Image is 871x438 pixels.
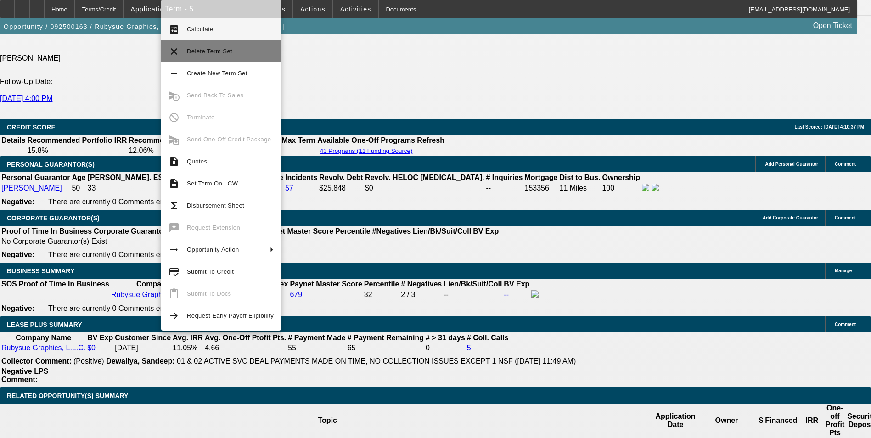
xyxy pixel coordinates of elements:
img: linkedin-icon.png [652,184,659,191]
td: -- [485,183,523,193]
b: Corporate Guarantor [94,227,166,235]
b: # Payment Remaining [348,334,424,342]
td: 11 Miles [559,183,601,193]
b: Revolv. HELOC [MEDICAL_DATA]. [365,174,484,181]
span: Disbursement Sheet [187,202,244,209]
th: Proof of Time In Business [1,227,92,236]
span: Request Early Payoff Eligibility [187,312,274,319]
span: There are currently 0 Comments entered on this opportunity [48,198,243,206]
b: Dewaliya, Sandeep: [106,357,174,365]
b: Personal Guarantor [1,174,70,181]
th: Details [1,136,26,145]
button: Actions [293,0,332,18]
td: 33 [87,183,168,193]
span: Comment [835,162,856,167]
span: Submit To Credit [187,268,234,275]
b: [PERSON_NAME]. EST [88,174,168,181]
b: Collector Comment: [1,357,72,365]
mat-icon: functions [169,200,180,211]
b: Lien/Bk/Suit/Coll [444,280,502,288]
a: Rubysue Graphics, L.L.C. [1,344,85,352]
b: Percentile [335,227,370,235]
a: [PERSON_NAME] [1,184,62,192]
b: Paynet Master Score [290,280,362,288]
mat-icon: arrow_forward [169,310,180,321]
img: facebook-icon.png [642,184,649,191]
th: $ Financed [757,404,799,438]
span: Actions [300,6,326,13]
b: # Inquiries [486,174,523,181]
span: Add Personal Guarantor [765,162,818,167]
b: Ownership [602,174,640,181]
th: IRR [799,404,825,438]
span: Comment [835,322,856,327]
mat-icon: calculate [169,24,180,35]
span: Manage [835,268,852,273]
b: Avg. IRR [173,334,203,342]
td: No Corporate Guarantor(s) Exist [1,237,503,246]
span: (Positive) [73,357,104,365]
td: 0 [425,343,466,353]
span: There are currently 0 Comments entered on this opportunity [48,251,243,258]
b: Company Name [16,334,71,342]
span: CREDIT SCORE [7,124,56,131]
a: 57 [285,184,293,192]
a: Open Ticket [809,18,856,34]
div: 32 [364,291,399,299]
a: Rubysue Graphics, L.L.C. [111,291,195,298]
span: Set Term On LCW [187,180,238,187]
b: Avg. One-Off Ptofit Pts. [205,334,286,342]
td: 153356 [524,183,558,193]
b: Dist to Bus. [560,174,601,181]
mat-icon: add [169,68,180,79]
mat-icon: request_quote [169,156,180,167]
td: 4.66 [204,343,287,353]
b: Negative: [1,251,34,258]
b: Percentile [364,280,399,288]
b: Customer Since [115,334,171,342]
b: BV Exp [504,280,529,288]
th: Refresh [416,136,445,145]
b: Vantage [255,174,283,181]
td: 55 [287,343,346,353]
span: Calculate [187,26,214,33]
td: [DATE] [114,343,171,353]
b: Negative LPS Comment: [1,367,48,383]
td: 12.06% [128,146,225,155]
td: 65 [347,343,424,353]
span: Opportunity / 092500163 / Rubysue Graphics, L.L.C. DBA RSG / [PERSON_NAME] [4,23,285,30]
th: Recommended One Off IRR [128,136,225,145]
b: Age [72,174,85,181]
img: facebook-icon.png [531,290,539,298]
span: Application [130,6,168,13]
b: BV Exp [473,227,499,235]
th: Application Date [655,404,696,438]
td: 15.8% [27,146,127,155]
mat-icon: arrow_right_alt [169,244,180,255]
button: Application [124,0,175,18]
button: Activities [333,0,378,18]
span: Opportunity Action [187,246,239,253]
span: Quotes [187,158,207,165]
th: Owner [696,404,758,438]
a: $0 [87,344,96,352]
button: 43 Programs (11 Funding Source) [317,147,416,155]
div: 2 / 3 [401,291,442,299]
span: CORPORATE GUARANTOR(S) [7,214,100,222]
span: Last Scored: [DATE] 4:10:37 PM [794,124,864,129]
b: #Negatives [372,227,411,235]
span: BUSINESS SUMMARY [7,267,74,275]
td: 50 [71,183,86,193]
b: # Negatives [401,280,442,288]
th: Available One-Off Programs [317,136,416,145]
td: $0 [365,183,485,193]
td: 11.05% [172,343,203,353]
span: PERSONAL GUARANTOR(S) [7,161,95,168]
b: Incidents [285,174,317,181]
b: # Payment Made [288,334,345,342]
span: Delete Term Set [187,48,232,55]
mat-icon: clear [169,46,180,57]
th: SOS [1,280,17,289]
b: Negative: [1,198,34,206]
td: 100 [601,183,641,193]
